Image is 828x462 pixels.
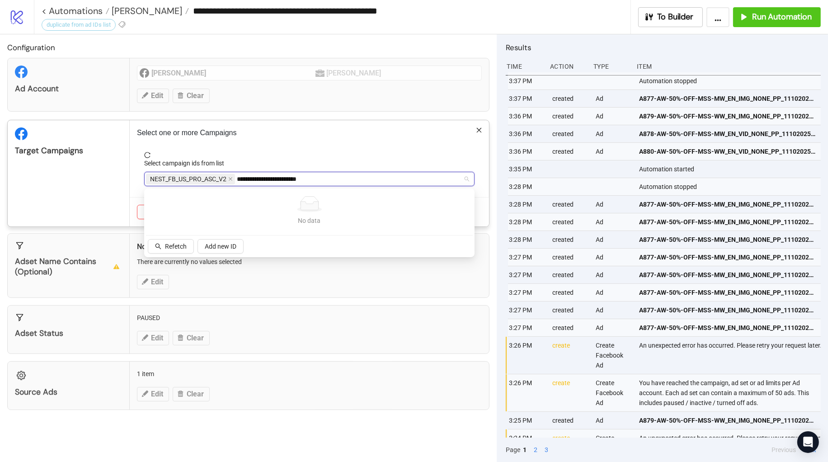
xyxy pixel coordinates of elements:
span: Add new ID [205,243,236,250]
button: To Builder [638,7,703,27]
span: To Builder [658,12,694,22]
div: An unexpected error has occurred. Please retry your request later. [638,337,823,374]
span: A877-AW-50%-OFF-MSS-MW_EN_IMG_NONE_PP_11102025_M_CC_SC5_USP1_AW-MSS_ [639,94,817,104]
div: 3:28 PM [508,178,545,195]
span: close [228,177,233,181]
a: A880-AW-50%-OFF-MSS-WW_EN_VID_NONE_PP_11102025_F_CC_SC5_USP1_AW-MSS_ [639,143,817,160]
div: Ad [595,90,632,107]
div: create [551,337,588,374]
div: Ad [595,249,632,266]
span: Refetch [165,243,187,250]
div: created [551,108,588,125]
span: A877-AW-50%-OFF-MSS-MW_EN_IMG_NONE_PP_11102025_M_CC_SC5_USP1_AW-MSS_ [639,323,817,333]
div: created [551,266,588,283]
span: NEST_FB_US_PRO_ASC_V2 [150,174,226,184]
div: 3:27 PM [508,284,545,301]
div: Ad [595,125,632,142]
div: 3:28 PM [508,213,545,231]
span: A878-AW-50%-OFF-MSS-MW_EN_VID_NONE_PP_11102025_M_CC_SC5_USP1_AW-MSS_ [639,129,817,139]
div: Ad [595,266,632,283]
div: Ad [595,196,632,213]
div: 3:35 PM [508,160,545,178]
div: created [551,196,588,213]
div: 3:36 PM [508,143,545,160]
div: created [551,249,588,266]
button: 3 [542,445,551,455]
span: A880-AW-50%-OFF-MSS-WW_EN_VID_NONE_PP_11102025_F_CC_SC5_USP1_AW-MSS_ [639,146,817,156]
span: A877-AW-50%-OFF-MSS-MW_EN_IMG_NONE_PP_11102025_M_CC_SC5_USP1_AW-MSS_ [639,288,817,297]
span: A877-AW-50%-OFF-MSS-MW_EN_IMG_NONE_PP_11102025_M_CC_SC5_USP1_AW-MSS_ [639,235,817,245]
div: Ad [595,319,632,336]
a: A877-AW-50%-OFF-MSS-MW_EN_IMG_NONE_PP_11102025_M_CC_SC5_USP1_AW-MSS_ [639,249,817,266]
a: A877-AW-50%-OFF-MSS-MW_EN_IMG_NONE_PP_11102025_M_CC_SC5_USP1_AW-MSS_ [639,284,817,301]
div: Ad [595,143,632,160]
div: duplicate from ad IDs list [42,19,116,31]
div: create [551,374,588,411]
div: Automation stopped [638,72,823,90]
span: NEST_FB_US_PRO_ASC_V2 [146,174,235,184]
span: A877-AW-50%-OFF-MSS-MW_EN_IMG_NONE_PP_11102025_M_CC_SC5_USP1_AW-MSS_ [639,252,817,262]
button: Add new ID [198,239,244,254]
div: Ad [595,412,632,429]
a: A877-AW-50%-OFF-MSS-MW_EN_IMG_NONE_PP_11102025_M_CC_SC5_USP1_AW-MSS_ [639,90,817,107]
span: search [155,243,161,250]
div: created [551,125,588,142]
div: 3:27 PM [508,249,545,266]
h2: Results [506,42,821,53]
p: Select one or more Campaigns [137,127,482,138]
div: Ad [595,108,632,125]
div: Item [636,58,821,75]
div: 3:25 PM [508,412,545,429]
div: Action [549,58,586,75]
div: Ad [595,284,632,301]
button: Previous [769,445,799,455]
div: 3:27 PM [508,266,545,283]
div: 3:27 PM [508,319,545,336]
div: No data [155,216,464,226]
div: Automation stopped [638,178,823,195]
div: created [551,90,588,107]
div: Type [593,58,630,75]
button: Cancel [137,205,170,219]
a: [PERSON_NAME] [109,6,189,15]
span: [PERSON_NAME] [109,5,182,17]
a: A877-AW-50%-OFF-MSS-MW_EN_IMG_NONE_PP_11102025_M_CC_SC5_USP1_AW-MSS_ [639,196,817,213]
span: A879-AW-50%-OFF-MSS-WW_EN_IMG_NONE_PP_11102025_F_CC_SC5_USP1_AW-MSS_ [639,415,817,425]
a: A877-AW-50%-OFF-MSS-MW_EN_IMG_NONE_PP_11102025_M_CC_SC5_USP1_AW-MSS_ [639,213,817,231]
button: Refetch [148,239,194,254]
span: A877-AW-50%-OFF-MSS-MW_EN_IMG_NONE_PP_11102025_M_CC_SC5_USP1_AW-MSS_ [639,270,817,280]
div: Open Intercom Messenger [797,431,819,453]
a: A877-AW-50%-OFF-MSS-MW_EN_IMG_NONE_PP_11102025_M_CC_SC5_USP1_AW-MSS_ [639,231,817,248]
button: Run Automation [733,7,821,27]
div: Ad [595,213,632,231]
a: A879-AW-50%-OFF-MSS-WW_EN_IMG_NONE_PP_11102025_F_CC_SC5_USP1_AW-MSS_ [639,108,817,125]
a: < Automations [42,6,109,15]
span: close [476,127,482,133]
div: 3:37 PM [508,90,545,107]
span: Page [506,445,520,455]
div: 3:36 PM [508,108,545,125]
div: 3:26 PM [508,337,545,374]
div: 3:36 PM [508,125,545,142]
a: A879-AW-50%-OFF-MSS-WW_EN_IMG_NONE_PP_11102025_F_CC_SC5_USP1_AW-MSS_ [639,412,817,429]
a: A877-AW-50%-OFF-MSS-MW_EN_IMG_NONE_PP_11102025_M_CC_SC5_USP1_AW-MSS_ [639,319,817,336]
span: reload [144,152,475,158]
h2: Configuration [7,42,489,53]
span: A877-AW-50%-OFF-MSS-MW_EN_IMG_NONE_PP_11102025_M_CC_SC5_USP1_AW-MSS_ [639,305,817,315]
div: Ad [595,231,632,248]
div: Create Facebook Ad [595,374,632,411]
div: created [551,412,588,429]
div: Ad [595,302,632,319]
div: Create Facebook Ad [595,337,632,374]
button: 1 [520,445,529,455]
button: 2 [531,445,540,455]
button: ... [706,7,729,27]
div: 3:37 PM [508,72,545,90]
div: 3:28 PM [508,231,545,248]
div: Target Campaigns [15,146,122,156]
div: Time [506,58,543,75]
a: A877-AW-50%-OFF-MSS-MW_EN_IMG_NONE_PP_11102025_M_CC_SC5_USP1_AW-MSS_ [639,302,817,319]
span: A879-AW-50%-OFF-MSS-WW_EN_IMG_NONE_PP_11102025_F_CC_SC5_USP1_AW-MSS_ [639,111,817,121]
input: Select campaign ids from list [237,174,331,184]
div: created [551,213,588,231]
